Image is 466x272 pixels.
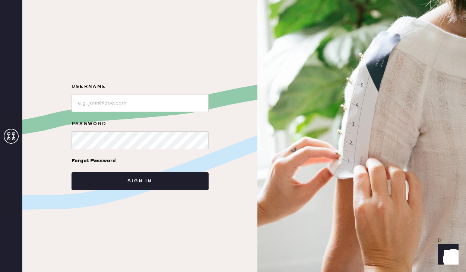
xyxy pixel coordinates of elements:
button: Sign in [72,172,209,190]
label: Username [72,82,209,91]
a: Forgot Password [72,149,116,172]
div: Forgot Password [72,157,116,165]
input: e.g. john@doe.com [72,94,209,112]
iframe: Front Chat [431,239,463,271]
label: Password [72,119,209,128]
